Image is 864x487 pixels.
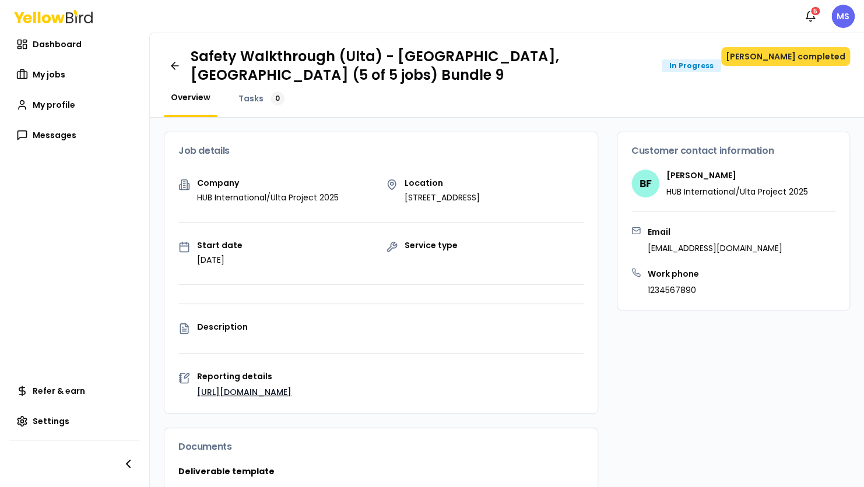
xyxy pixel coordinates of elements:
a: [URL][DOMAIN_NAME] [197,386,291,398]
a: Refer & earn [9,379,140,403]
span: Messages [33,129,76,141]
a: My jobs [9,63,140,86]
p: Company [197,179,339,187]
span: Tasks [238,93,264,104]
h3: Work phone [648,268,699,280]
p: [EMAIL_ADDRESS][DOMAIN_NAME] [648,242,782,254]
h3: Customer contact information [631,146,835,156]
a: Tasks0 [231,91,291,105]
a: Settings [9,410,140,433]
button: [PERSON_NAME] completed [721,47,850,66]
p: [STREET_ADDRESS] [405,192,480,203]
h4: [PERSON_NAME] [666,170,808,181]
p: Description [197,323,584,331]
p: Location [405,179,480,187]
a: My profile [9,93,140,117]
p: Service type [405,241,458,249]
span: Dashboard [33,38,82,50]
div: 0 [271,91,285,105]
p: Start date [197,241,243,249]
h3: Job details [178,146,584,156]
p: Reporting details [197,372,584,380]
p: [DATE] [197,254,243,266]
p: HUB International/Ulta Project 2025 [666,186,808,197]
span: BF [631,170,659,197]
a: Overview [164,91,217,103]
span: Refer & earn [33,385,85,397]
p: 1234567890 [648,284,699,296]
a: Dashboard [9,33,140,56]
span: Overview [171,91,210,103]
div: 5 [810,6,821,16]
a: Messages [9,123,140,147]
span: Settings [33,415,69,427]
button: 5 [799,5,822,28]
h3: Documents [178,442,584,451]
span: My jobs [33,69,65,80]
h3: Deliverable template [178,465,584,477]
span: MS [831,5,855,28]
span: My profile [33,99,75,111]
p: HUB International/Ulta Project 2025 [197,192,339,203]
h3: Email [648,226,782,238]
div: In Progress [662,59,721,72]
h1: Safety Walkthrough (Ulta) - [GEOGRAPHIC_DATA], [GEOGRAPHIC_DATA] (5 of 5 jobs) Bundle 9 [191,47,652,84]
